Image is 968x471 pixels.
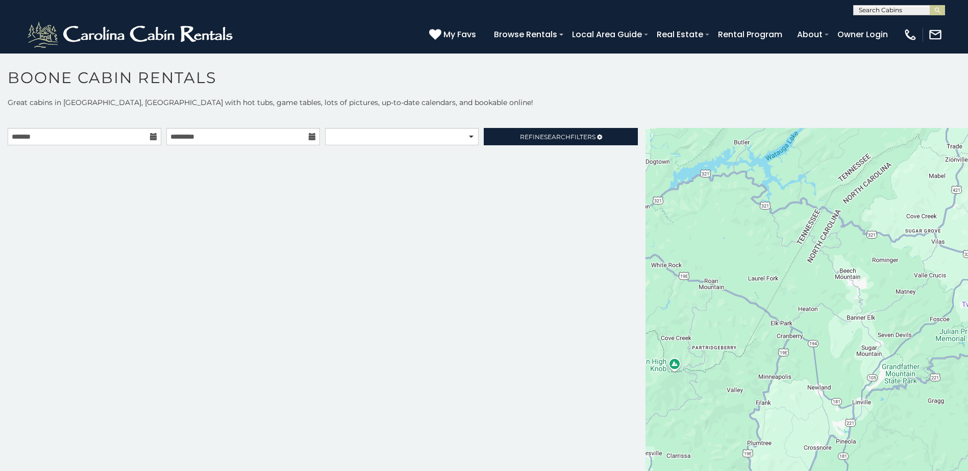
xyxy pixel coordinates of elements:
a: Real Estate [652,25,708,43]
img: mail-regular-white.png [928,28,942,42]
a: Local Area Guide [567,25,647,43]
img: phone-regular-white.png [903,28,917,42]
span: Search [544,133,570,141]
span: My Favs [443,28,476,41]
a: About [792,25,828,43]
span: Refine Filters [520,133,595,141]
a: RefineSearchFilters [484,128,637,145]
a: My Favs [429,28,479,41]
a: Browse Rentals [489,25,562,43]
a: Owner Login [832,25,893,43]
a: Rental Program [713,25,787,43]
img: White-1-2.png [26,19,237,50]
